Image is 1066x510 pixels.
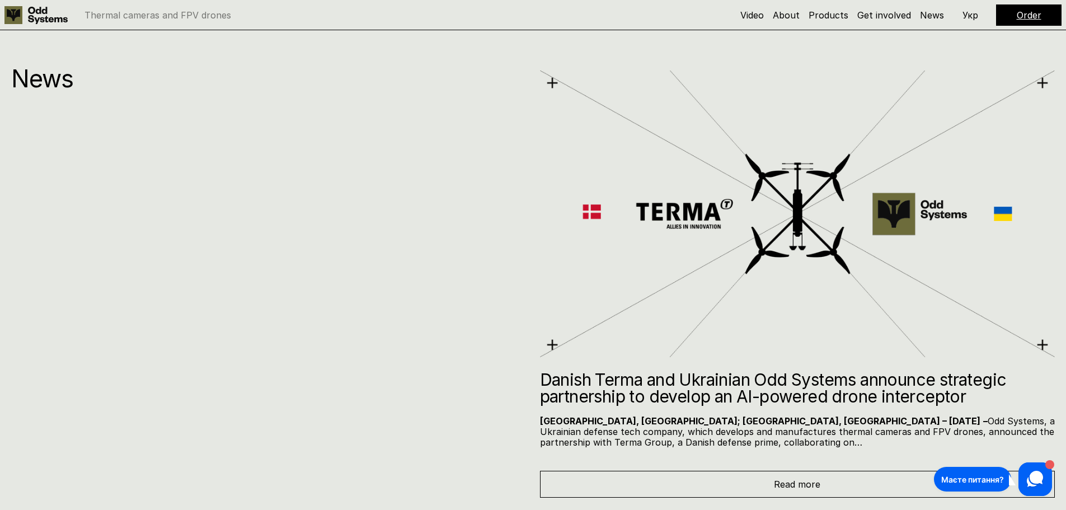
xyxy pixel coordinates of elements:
p: Odd Systems, a Ukrainian defense tech company, which develops and manufactures thermal cameras an... [540,416,1055,448]
p: Укр [962,11,978,20]
a: News [920,10,944,21]
strong: [GEOGRAPHIC_DATA], [GEOGRAPHIC_DATA]; [GEOGRAPHIC_DATA], [GEOGRAPHIC_DATA] – [DATE] [540,415,980,427]
a: Video [740,10,764,21]
iframe: HelpCrunch [931,460,1055,499]
span: Read more [774,479,820,490]
p: News [11,68,527,90]
p: Thermal cameras and FPV drones [84,11,231,20]
strong: – [983,415,988,427]
a: Products [809,10,848,21]
a: Order [1017,10,1041,21]
a: Get involved [857,10,911,21]
a: About [773,10,800,21]
a: Danish Terma and Ukrainian Odd Systems announce strategic partnership to develop an AI-powered dr... [540,68,1055,498]
h2: Danish Terma and Ukrainian Odd Systems announce strategic partnership to develop an AI-powered dr... [540,371,1055,405]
